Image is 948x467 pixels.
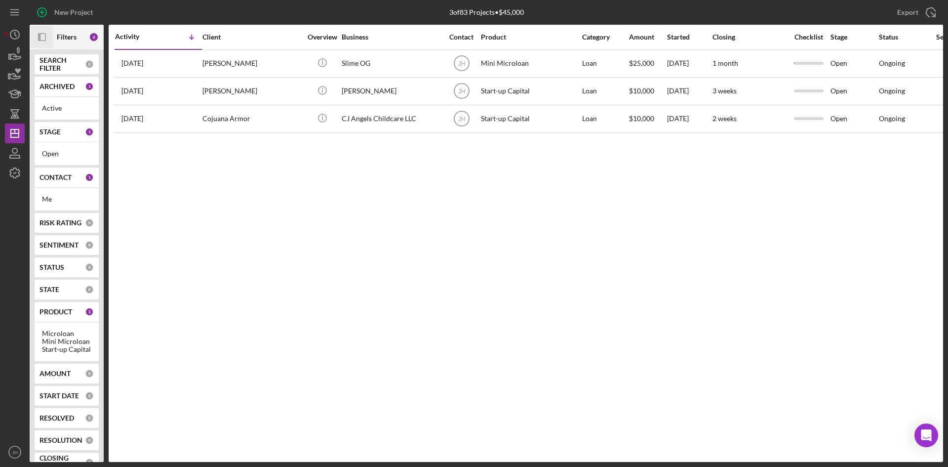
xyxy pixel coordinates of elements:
div: Start-up Capital [42,345,91,353]
div: $25,000 [629,50,666,77]
div: Contact [443,33,480,41]
div: Mini Microloan [42,338,91,345]
div: 0 [85,414,94,423]
div: 0 [85,241,94,250]
text: JH [458,116,465,123]
button: New Project [30,2,103,22]
b: RESOLUTION [39,436,82,444]
div: Business [342,33,440,41]
div: 0 [85,263,94,272]
div: Product [481,33,580,41]
div: Open [42,150,91,158]
div: $10,000 [629,106,666,132]
div: Open [830,106,878,132]
div: Closing [712,33,787,41]
b: RESOLVED [39,414,74,422]
div: Loan [582,50,628,77]
div: Loan [582,106,628,132]
div: Cojuana Armor [202,106,301,132]
b: Filters [57,33,77,41]
div: [PERSON_NAME] [202,78,301,104]
div: Mini Microloan [481,50,580,77]
b: STAGE [39,128,61,136]
b: START DATE [39,392,79,400]
text: JH [458,88,465,95]
div: 0 [85,218,94,227]
time: 3 weeks [712,86,737,95]
div: [DATE] [667,78,711,104]
div: Amount [629,33,666,41]
text: JH [12,450,18,455]
button: Export [887,2,943,22]
div: Slime OG [342,50,440,77]
div: Activity [115,33,158,41]
div: Start-up Capital [481,106,580,132]
div: Export [897,2,918,22]
b: SENTIMENT [39,241,79,249]
div: New Project [54,2,93,22]
div: Status [879,33,926,41]
b: CONTACT [39,173,72,181]
time: 2025-07-23 22:08 [121,87,143,95]
div: Ongoing [879,59,905,67]
div: Start-up Capital [481,78,580,104]
b: STATUS [39,263,64,271]
div: 0 [85,285,94,294]
div: Me [42,195,91,203]
div: Overview [304,33,341,41]
div: Stage [830,33,878,41]
div: 1 [85,82,94,91]
b: STATE [39,286,59,294]
text: JH [458,60,465,67]
div: 0 [85,391,94,400]
time: 2 weeks [712,114,737,123]
time: 2025-08-18 18:39 [121,59,143,67]
div: [DATE] [667,50,711,77]
div: 1 [85,127,94,136]
b: PRODUCT [39,308,72,316]
div: 0 [85,60,94,69]
b: SEARCH FILTER [39,56,85,72]
div: Client [202,33,301,41]
div: 0 [85,458,94,467]
b: AMOUNT [39,370,71,378]
div: Ongoing [879,115,905,123]
time: 1 month [712,59,738,67]
div: $10,000 [629,78,666,104]
div: Ongoing [879,87,905,95]
div: [PERSON_NAME] [342,78,440,104]
time: 2025-07-16 17:03 [121,115,143,123]
div: Started [667,33,711,41]
div: CJ Angels Childcare LLC [342,106,440,132]
div: 0 [85,436,94,445]
div: Checklist [788,33,829,41]
div: 3 of 83 Projects • $45,000 [449,8,524,16]
div: Open Intercom Messenger [914,424,938,447]
div: Open [830,50,878,77]
div: [DATE] [667,106,711,132]
div: 1 [85,173,94,182]
b: ARCHIVED [39,83,75,90]
div: Microloan [42,330,91,338]
div: Open [830,78,878,104]
div: Loan [582,78,628,104]
div: Active [42,104,91,112]
div: [PERSON_NAME] [202,50,301,77]
div: Category [582,33,628,41]
b: RISK RATING [39,219,81,227]
div: 6 [89,32,99,42]
div: 3 [85,307,94,316]
button: JH [5,442,25,462]
div: 0 [85,369,94,378]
